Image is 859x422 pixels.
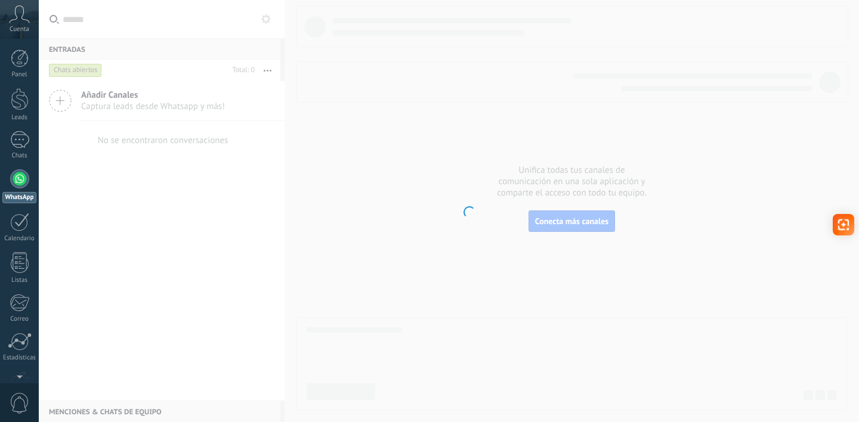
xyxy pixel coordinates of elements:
[2,277,37,284] div: Listas
[2,114,37,122] div: Leads
[2,192,36,203] div: WhatsApp
[2,152,37,160] div: Chats
[10,26,29,33] span: Cuenta
[2,71,37,79] div: Panel
[2,235,37,243] div: Calendario
[2,315,37,323] div: Correo
[2,354,37,362] div: Estadísticas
